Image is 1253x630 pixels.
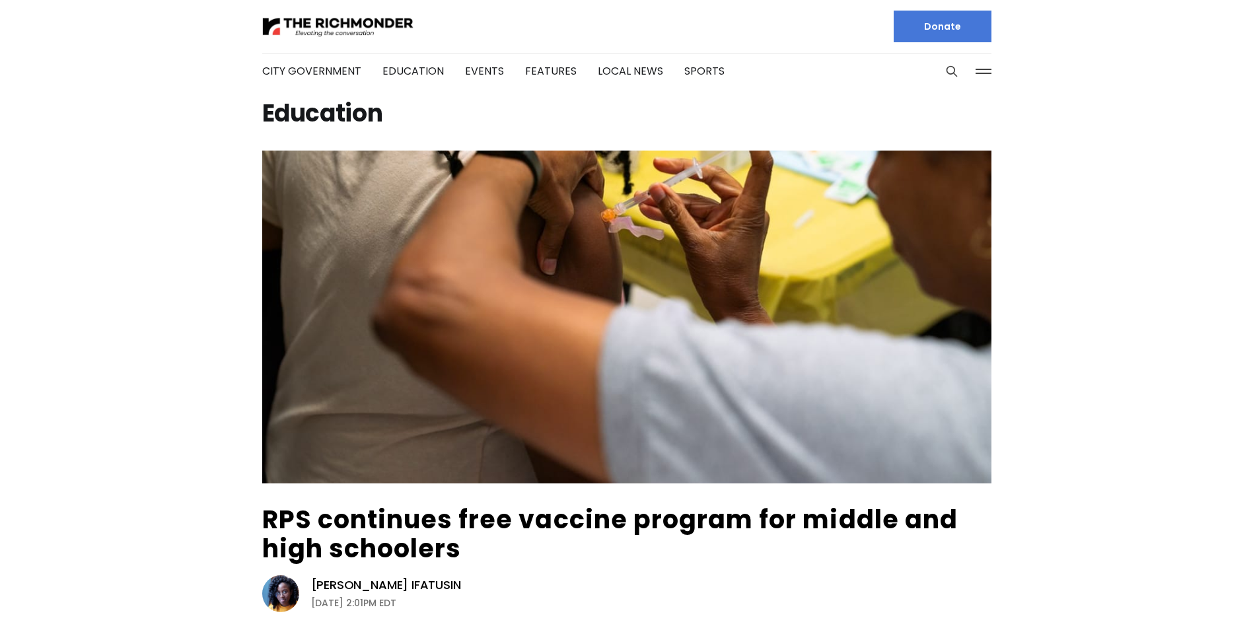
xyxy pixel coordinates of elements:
[942,61,962,81] button: Search this site
[465,63,504,79] a: Events
[311,577,461,593] a: [PERSON_NAME] Ifatusin
[262,502,958,566] a: RPS continues free vaccine program for middle and high schoolers
[262,103,991,124] h1: Education
[894,11,991,42] a: Donate
[262,15,414,38] img: The Richmonder
[262,63,361,79] a: City Government
[525,63,577,79] a: Features
[684,63,725,79] a: Sports
[262,575,299,612] img: Victoria A. Ifatusin
[382,63,444,79] a: Education
[598,63,663,79] a: Local News
[311,595,396,611] time: [DATE] 2:01PM EDT
[262,151,991,483] img: RPS continues free vaccine program for middle and high schoolers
